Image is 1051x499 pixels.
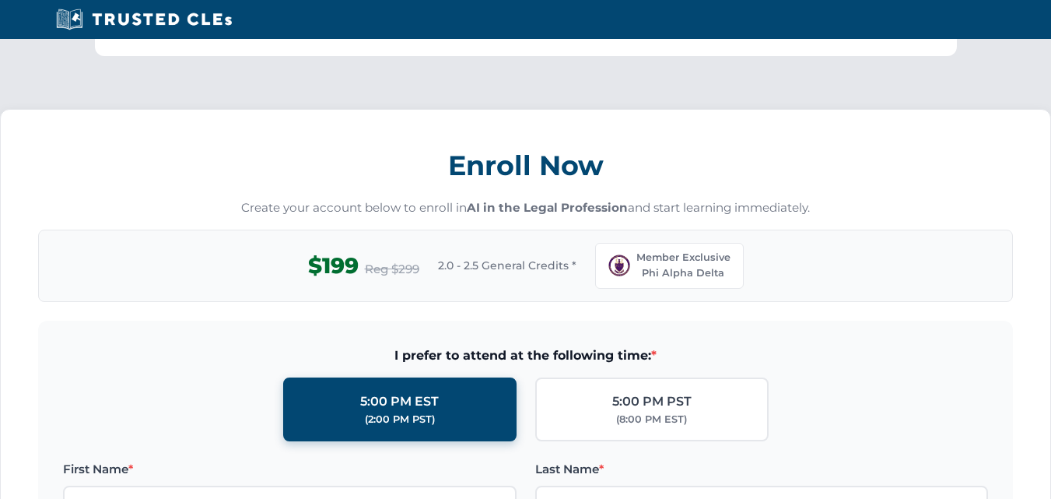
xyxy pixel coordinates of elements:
[365,412,435,427] div: (2:00 PM PST)
[612,392,692,412] div: 5:00 PM PST
[365,260,419,279] span: Reg $299
[636,250,730,282] span: Member Exclusive Phi Alpha Delta
[63,346,988,366] span: I prefer to attend at the following time:
[38,141,1013,190] h3: Enroll Now
[616,412,687,427] div: (8:00 PM EST)
[467,200,628,215] strong: AI in the Legal Profession
[438,257,576,274] span: 2.0 - 2.5 General Credits *
[535,460,989,479] label: Last Name
[308,248,359,283] span: $199
[51,8,237,31] img: Trusted CLEs
[608,255,630,276] img: PAD
[360,392,439,412] div: 5:00 PM EST
[63,460,517,479] label: First Name
[38,199,1013,217] p: Create your account below to enroll in and start learning immediately.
